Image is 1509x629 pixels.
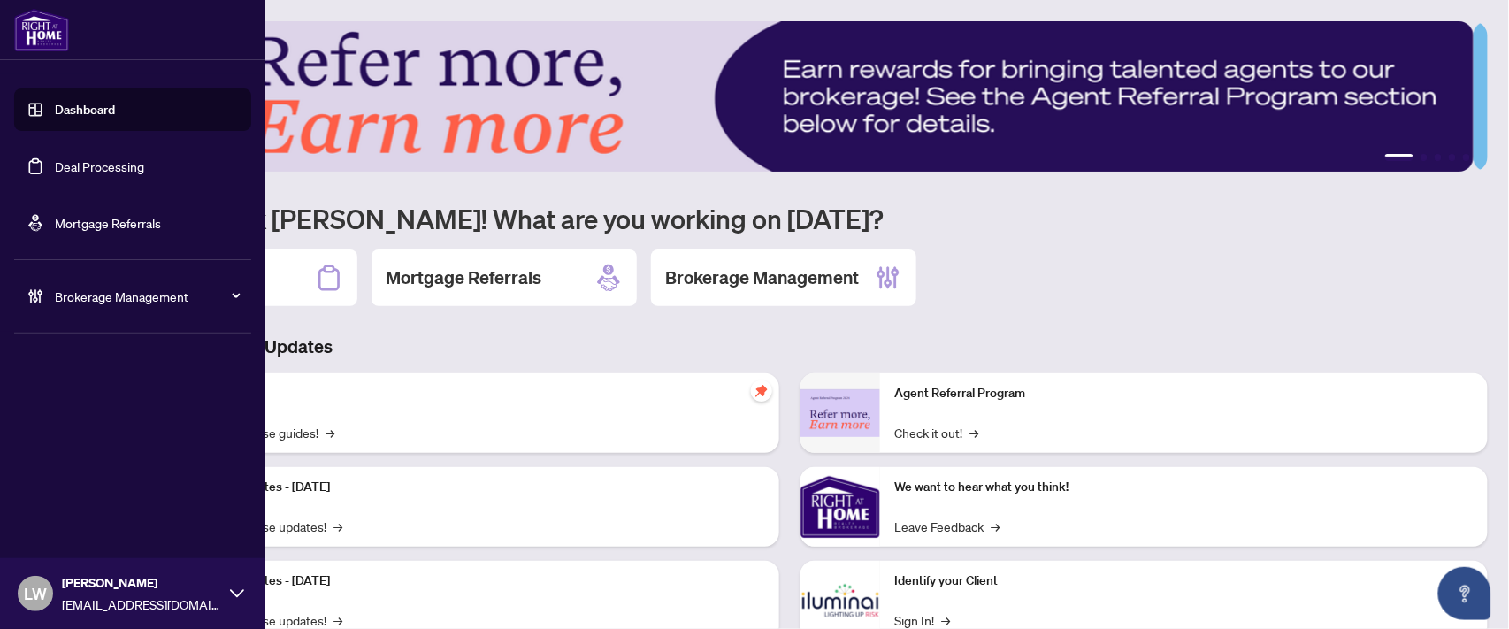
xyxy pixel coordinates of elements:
p: We want to hear what you think! [894,478,1474,497]
span: → [333,517,342,536]
button: 1 [1385,154,1413,161]
span: → [969,423,978,442]
a: Leave Feedback→ [894,517,1000,536]
img: We want to hear what you think! [800,467,880,547]
p: Self-Help [186,384,765,403]
a: Deal Processing [55,158,144,174]
button: 2 [1421,154,1428,161]
h3: Brokerage & Industry Updates [92,334,1488,359]
span: LW [24,581,47,606]
span: [EMAIL_ADDRESS][DOMAIN_NAME] [62,594,221,614]
img: Agent Referral Program [800,389,880,438]
span: Brokerage Management [55,287,239,306]
p: Agent Referral Program [894,384,1474,403]
h1: Welcome back [PERSON_NAME]! What are you working on [DATE]? [92,202,1488,235]
p: Platform Updates - [DATE] [186,478,765,497]
span: → [991,517,1000,536]
a: Mortgage Referrals [55,215,161,231]
img: Slide 0 [92,21,1474,172]
button: Open asap [1438,567,1491,620]
h2: Brokerage Management [665,265,859,290]
span: pushpin [751,380,772,402]
span: → [326,423,334,442]
a: Check it out!→ [894,423,978,442]
button: 4 [1449,154,1456,161]
img: logo [14,9,69,51]
p: Platform Updates - [DATE] [186,571,765,591]
span: [PERSON_NAME] [62,573,221,593]
button: 5 [1463,154,1470,161]
p: Identify your Client [894,571,1474,591]
button: 3 [1435,154,1442,161]
a: Dashboard [55,102,115,118]
h2: Mortgage Referrals [386,265,541,290]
